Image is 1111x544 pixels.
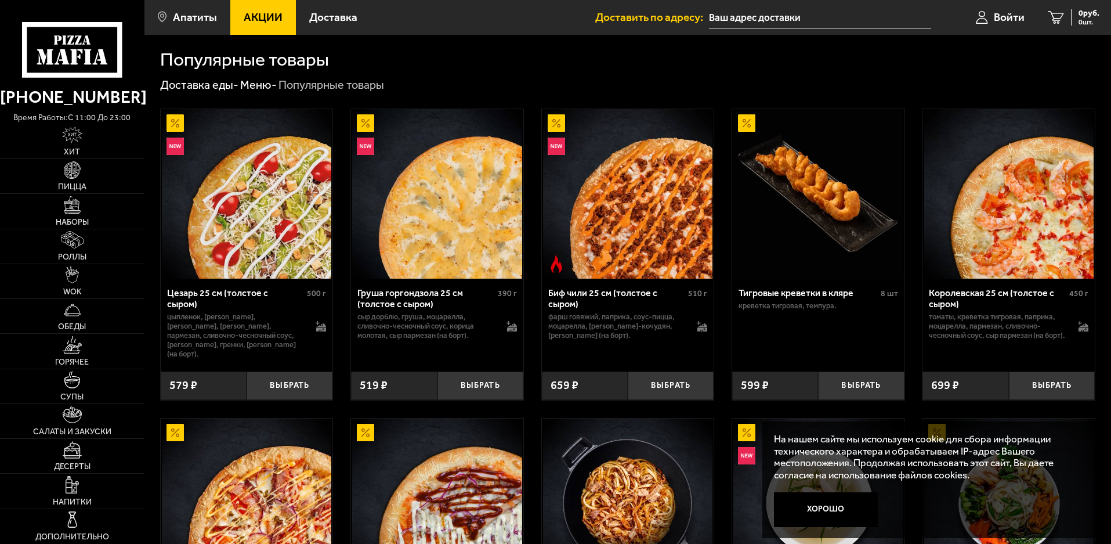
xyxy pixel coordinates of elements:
[1069,289,1088,298] span: 450 г
[240,78,277,92] a: Меню-
[169,380,197,391] span: 579 ₽
[58,183,86,191] span: Пицца
[709,7,931,28] input: Ваш адрес доставки
[58,253,86,261] span: Роллы
[595,12,709,23] span: Доставить по адресу:
[244,12,283,23] span: Акции
[1079,9,1099,17] span: 0 руб.
[498,289,517,298] span: 390 г
[741,380,769,391] span: 599 ₽
[55,358,89,366] span: Горячее
[548,138,565,155] img: Новинка
[162,109,331,279] img: Цезарь 25 см (толстое с сыром)
[1079,19,1099,26] span: 0 шт.
[929,312,1066,340] p: томаты, креветка тигровая, паприка, моцарелла, пармезан, сливочно-чесночный соус, сыр пармезан (н...
[56,218,89,226] span: Наборы
[167,312,305,359] p: цыпленок, [PERSON_NAME], [PERSON_NAME], [PERSON_NAME], пармезан, сливочно-чесночный соус, [PERSON...
[739,301,898,311] p: креветка тигровая, темпура.
[733,109,903,279] img: Тигровые креветки в кляре
[167,287,305,309] div: Цезарь 25 см (толстое с сыром)
[548,255,565,273] img: Острое блюдо
[732,109,904,279] a: АкционныйТигровые креветки в кляре
[738,447,755,464] img: Новинка
[160,51,329,69] h1: Популярные товары
[548,287,686,309] div: Биф чили 25 см (толстое с сыром)
[307,289,326,298] span: 500 г
[64,148,80,156] span: Хит
[53,498,92,506] span: Напитки
[247,372,332,400] button: Выбрать
[994,12,1025,23] span: Войти
[351,109,523,279] a: АкционныйНовинкаГруша горгондзола 25 см (толстое с сыром)
[161,109,333,279] a: АкционныйНовинкаЦезарь 25 см (толстое с сыром)
[357,312,495,340] p: сыр дорблю, груша, моцарелла, сливочно-чесночный соус, корица молотая, сыр пармезан (на борт).
[739,287,878,298] div: Тигровые креветки в кляре
[167,138,184,155] img: Новинка
[818,372,904,400] button: Выбрать
[357,114,374,132] img: Акционный
[167,114,184,132] img: Акционный
[931,380,959,391] span: 699 ₽
[922,109,1095,279] a: Королевская 25 см (толстое с сыром)
[54,463,91,471] span: Десерты
[33,428,111,436] span: Салаты и закуски
[63,288,81,296] span: WOK
[357,424,374,441] img: Акционный
[360,380,388,391] span: 519 ₽
[542,109,714,279] a: АкционныйНовинкаОстрое блюдоБиф чили 25 см (толстое с сыром)
[881,289,898,298] span: 8 шт
[352,109,522,279] img: Груша горгондзола 25 см (толстое с сыром)
[173,12,217,23] span: Апатиты
[548,312,686,340] p: фарш говяжий, паприка, соус-пицца, моцарелла, [PERSON_NAME]-кочудян, [PERSON_NAME] (на борт).
[543,109,712,279] img: Биф чили 25 см (толстое с сыром)
[309,12,357,23] span: Доставка
[551,380,578,391] span: 659 ₽
[548,114,565,132] img: Акционный
[929,287,1066,309] div: Королевская 25 см (толстое с сыром)
[278,78,384,93] div: Популярные товары
[357,287,495,309] div: Груша горгондзола 25 см (толстое с сыром)
[628,372,714,400] button: Выбрать
[60,393,84,401] span: Супы
[437,372,523,400] button: Выбрать
[58,323,86,331] span: Обеды
[160,78,238,92] a: Доставка еды-
[167,424,184,441] img: Акционный
[357,138,374,155] img: Новинка
[35,533,109,541] span: Дополнительно
[738,424,755,441] img: Акционный
[924,109,1094,279] img: Королевская 25 см (толстое с сыром)
[738,114,755,132] img: Акционный
[688,289,707,298] span: 510 г
[1009,372,1095,400] button: Выбрать
[774,492,878,527] button: Хорошо
[774,433,1077,481] p: На нашем сайте мы используем cookie для сбора информации технического характера и обрабатываем IP...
